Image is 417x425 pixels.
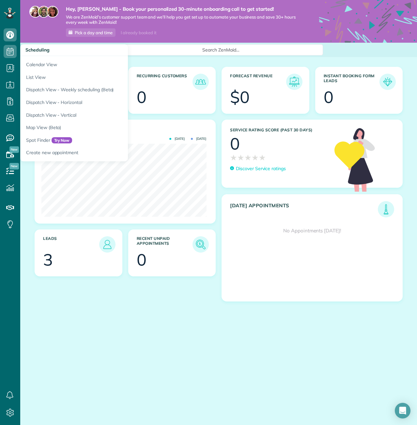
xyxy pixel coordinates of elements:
[222,217,402,244] div: No Appointments [DATE]!
[137,89,147,105] div: 0
[259,152,266,163] span: ★
[230,128,328,132] h3: Service Rating score (past 30 days)
[230,89,250,105] div: $0
[194,75,207,88] img: icon_recurring_customers-cf858462ba22bcd05b5a5880d41d6543d210077de5bb9ebc9590e49fd87d84ed.png
[117,29,160,37] div: I already booked it
[237,152,244,163] span: ★
[244,152,252,163] span: ★
[20,71,183,84] a: List View
[20,134,183,147] a: Spot FinderTry Now
[38,6,50,18] img: jorge-587dff0eeaa6aab1f244e6dc62b8924c3b6ad411094392a53c71c6c4a576187d.jpg
[230,74,286,90] h3: Forecast Revenue
[324,74,380,90] h3: Instant Booking Form Leads
[252,152,259,163] span: ★
[43,252,53,268] div: 3
[236,165,286,172] p: Discover Service ratings
[20,109,183,122] a: Dispatch View - Vertical
[137,236,193,253] h3: Recent unpaid appointments
[20,96,183,109] a: Dispatch View - Horizontal
[20,146,183,161] a: Create new appointment
[29,6,41,18] img: maria-72a9807cf96188c08ef61303f053569d2e2a8a1cde33d635c8a3ac13582a053d.jpg
[379,203,393,216] img: icon_todays_appointments-901f7ab196bb0bea1936b74009e4eb5ffbc2d2711fa7634e0d609ed5ef32b18b.png
[66,28,116,37] a: Pick a day and time
[101,238,114,251] img: icon_leads-1bed01f49abd5b7fead27621c3d59655bb73ed531f8eeb49469d10e621d6b896.png
[230,136,240,152] div: 0
[395,403,410,418] div: Open Intercom Messenger
[20,83,183,96] a: Dispatch View - Weekly scheduling (Beta)
[191,137,206,140] span: [DATE]
[230,165,286,172] a: Discover Service ratings
[43,236,99,253] h3: Leads
[137,74,193,90] h3: Recurring Customers
[230,152,237,163] span: ★
[288,75,301,88] img: icon_forecast_revenue-8c13a41c7ed35a8dcfafea3cbb826a0462acb37728057bba2d056411b612bbbe.png
[52,137,72,144] span: Try Now
[324,89,333,105] div: 0
[20,56,183,71] a: Calendar View
[381,75,394,88] img: icon_form_leads-04211a6a04a5b2264e4ee56bc0799ec3eb69b7e499cbb523a139df1d13a81ae0.png
[230,203,378,217] h3: [DATE] Appointments
[9,146,19,153] span: New
[75,30,113,35] span: Pick a day and time
[66,14,300,25] span: We are ZenMaid’s customer support team and we’ll help you get set up to automate your business an...
[25,47,50,53] span: Scheduling
[9,163,19,169] span: New
[20,121,183,134] a: Map View (Beta)
[137,252,147,268] div: 0
[169,137,185,140] span: [DATE]
[66,6,300,12] strong: Hey, [PERSON_NAME] - Book your personalized 30-minute onboarding call to get started!
[194,238,207,251] img: icon_unpaid_appointments-47b8ce3997adf2238b356f14209ab4cced10bd1f174958f3ca8f1d0dd7fffeee.png
[47,6,58,18] img: michelle-19f622bdf1676172e81f8f8fba1fb50e276960ebfe0243fe18214015130c80e4.jpg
